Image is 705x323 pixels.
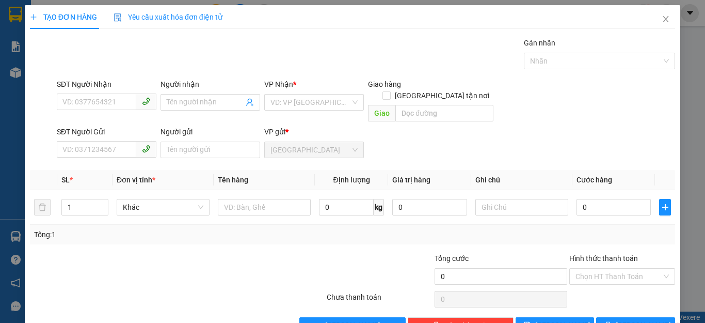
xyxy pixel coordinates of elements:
span: close [662,15,670,23]
span: Tổng cước [435,254,469,263]
img: icon [114,13,122,22]
span: Quảng Sơn [270,142,358,158]
span: user-add [246,98,254,106]
span: Tên hàng [218,176,248,184]
span: kg [374,199,384,216]
span: plus [660,203,670,211]
span: Định lượng [333,176,370,184]
button: delete [34,199,51,216]
span: plus [30,13,37,21]
div: VP gửi [264,126,364,137]
span: VP Nhận [264,80,293,88]
div: Người gửi [161,126,260,137]
span: TẠO ĐƠN HÀNG [30,13,97,21]
span: Giao [368,105,395,121]
div: SĐT Người Nhận [57,79,156,90]
th: Ghi chú [471,170,572,190]
div: Chưa thanh toán [326,291,434,310]
button: plus [659,199,671,216]
span: Yêu cầu xuất hóa đơn điện tử [114,13,222,21]
span: Đơn vị tính [117,176,155,184]
button: Close [651,5,680,34]
div: Tổng: 1 [34,229,273,240]
input: Ghi Chú [475,199,568,216]
input: VD: Bàn, Ghế [218,199,311,216]
div: Người nhận [161,79,260,90]
span: Giao hàng [368,80,401,88]
span: Cước hàng [576,176,612,184]
span: phone [142,145,150,153]
span: phone [142,97,150,105]
input: Dọc đường [395,105,493,121]
div: SĐT Người Gửi [57,126,156,137]
label: Gán nhãn [524,39,555,47]
span: Giá trị hàng [392,176,430,184]
label: Hình thức thanh toán [569,254,638,263]
input: 0 [392,199,467,216]
span: SL [61,176,70,184]
span: [GEOGRAPHIC_DATA] tận nơi [391,90,493,101]
span: Khác [123,199,203,215]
